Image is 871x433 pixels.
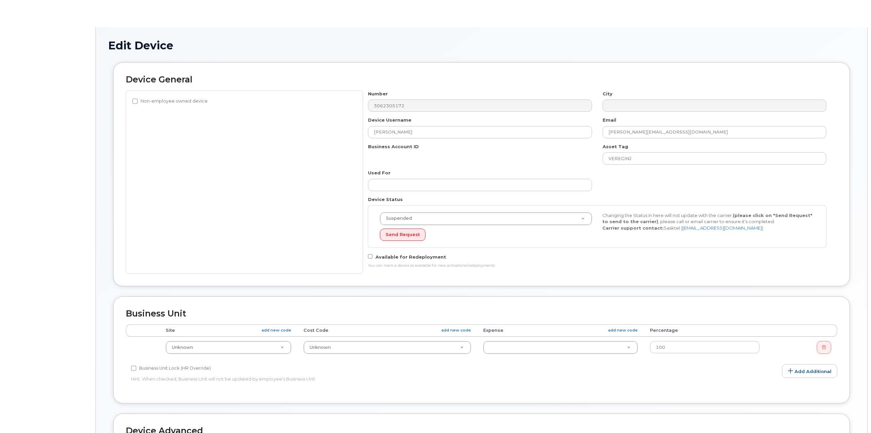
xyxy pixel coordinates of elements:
label: Used For [368,170,390,176]
th: Percentage [644,324,766,337]
th: Expense [477,324,644,337]
a: Suspended [380,213,592,225]
a: Add Additional [782,364,837,378]
a: add new code [608,327,638,333]
input: Business Unit Lock (HR Override) [131,366,136,371]
p: Hint: When checked, Business Unit will not be updated by employee's Business Unit [131,376,595,382]
input: Non-employee owned device [132,98,138,104]
label: Device Username [368,117,411,123]
label: Email [603,117,616,123]
label: Device Status [368,196,403,203]
span: Unknown [310,345,331,350]
div: You can mark a device as available for new activations/redeployments [368,263,826,268]
label: Business Account ID [368,143,419,150]
label: City [603,91,612,97]
label: Business Unit Lock (HR Override) [131,364,211,372]
span: Available for Redeployment [375,254,446,260]
a: [EMAIL_ADDRESS][DOMAIN_NAME] [682,225,762,231]
div: Changing the Status in here will not update with the carrier, , please call or email carrier to e... [597,212,820,231]
h2: Business Unit [126,309,837,319]
a: Unknown [304,341,471,354]
a: Unknown [166,341,291,354]
label: Non-employee owned device [132,97,208,105]
h1: Edit Device [108,40,855,51]
strong: Carrier support contact: [602,225,664,231]
input: Available for Redeployment [368,254,372,259]
button: Send Request [380,229,426,241]
label: Number [368,91,388,97]
h2: Device General [126,75,837,84]
th: Site [160,324,297,337]
span: Suspended [382,215,412,221]
span: Unknown [172,345,193,350]
a: add new code [262,327,291,333]
a: add new code [441,327,471,333]
label: Asset Tag [603,143,628,150]
th: Cost Code [297,324,477,337]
